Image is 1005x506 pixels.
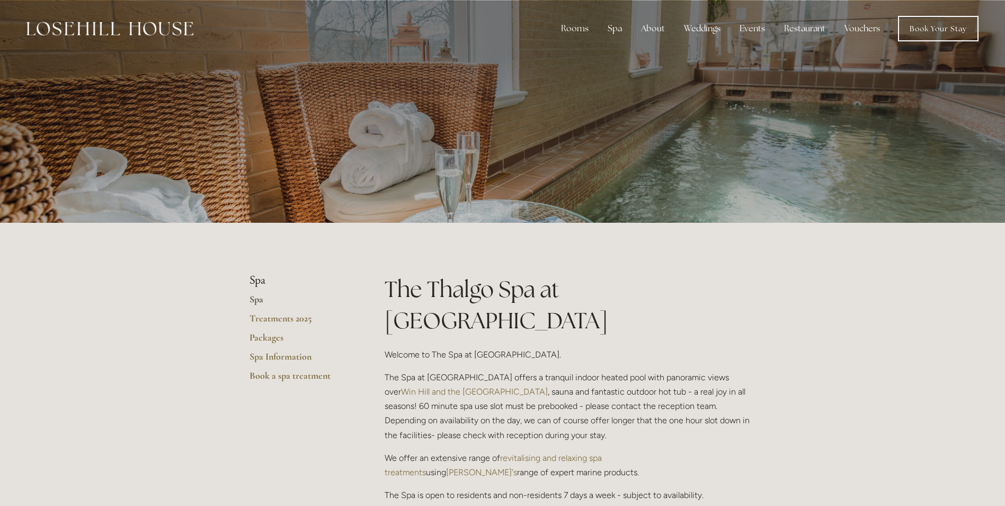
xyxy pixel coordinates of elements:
[731,18,773,39] div: Events
[446,467,517,477] a: [PERSON_NAME]'s
[385,488,756,502] p: The Spa is open to residents and non-residents 7 days a week - subject to availability.
[250,331,351,351] a: Packages
[385,347,756,362] p: Welcome to The Spa at [GEOGRAPHIC_DATA].
[898,16,979,41] a: Book Your Stay
[599,18,630,39] div: Spa
[385,370,756,442] p: The Spa at [GEOGRAPHIC_DATA] offers a tranquil indoor heated pool with panoramic views over , sau...
[250,312,351,331] a: Treatments 2025
[633,18,673,39] div: About
[250,351,351,370] a: Spa Information
[385,451,756,479] p: We offer an extensive range of using range of expert marine products.
[250,293,351,312] a: Spa
[401,387,548,397] a: Win Hill and the [GEOGRAPHIC_DATA]
[26,22,193,36] img: Losehill House
[385,274,756,336] h1: The Thalgo Spa at [GEOGRAPHIC_DATA]
[250,370,351,389] a: Book a spa treatment
[836,18,888,39] a: Vouchers
[675,18,729,39] div: Weddings
[250,274,351,287] li: Spa
[776,18,834,39] div: Restaurant
[553,18,597,39] div: Rooms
